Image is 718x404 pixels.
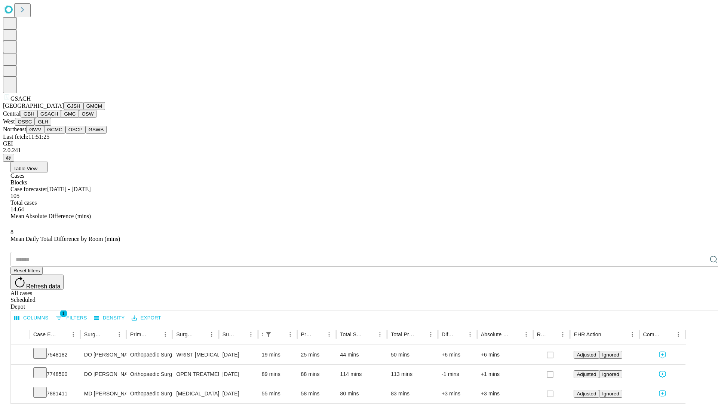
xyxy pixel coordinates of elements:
[53,312,89,324] button: Show filters
[301,345,333,364] div: 25 mins
[547,329,558,340] button: Sort
[391,384,434,403] div: 83 mins
[223,345,254,364] div: [DATE]
[33,345,77,364] div: 7548182
[364,329,375,340] button: Sort
[454,329,465,340] button: Sort
[92,312,127,324] button: Density
[324,329,334,340] button: Menu
[481,365,530,384] div: +1 mins
[599,351,622,359] button: Ignored
[285,329,295,340] button: Menu
[10,229,13,235] span: 8
[340,331,363,337] div: Total Scheduled Duration
[599,390,622,398] button: Ignored
[21,110,37,118] button: GBH
[44,126,65,134] button: GCMC
[574,370,599,378] button: Adjusted
[263,329,274,340] button: Show filters
[3,140,715,147] div: GEI
[3,102,64,109] span: [GEOGRAPHIC_DATA]
[130,384,169,403] div: Orthopaedic Surgery
[577,371,596,377] span: Adjusted
[6,155,11,160] span: @
[663,329,673,340] button: Sort
[10,199,37,206] span: Total cases
[442,384,473,403] div: +3 mins
[223,384,254,403] div: [DATE]
[60,310,67,317] span: 1
[3,134,49,140] span: Last fetch: 11:51:25
[84,331,103,337] div: Surgeon Name
[26,283,61,290] span: Refresh data
[13,268,40,273] span: Reset filters
[574,390,599,398] button: Adjusted
[235,329,246,340] button: Sort
[602,329,613,340] button: Sort
[602,371,619,377] span: Ignored
[274,329,285,340] button: Sort
[10,186,47,192] span: Case forecaster
[86,126,107,134] button: GSWB
[442,331,454,337] div: Difference
[114,329,125,340] button: Menu
[104,329,114,340] button: Sort
[58,329,68,340] button: Sort
[37,110,61,118] button: GSACH
[391,345,434,364] div: 50 mins
[481,345,530,364] div: +6 mins
[426,329,436,340] button: Menu
[26,126,44,134] button: GWV
[263,329,274,340] div: 1 active filter
[79,110,97,118] button: OSW
[33,365,77,384] div: 7748500
[643,331,662,337] div: Comments
[673,329,684,340] button: Menu
[10,267,43,275] button: Reset filters
[176,345,215,364] div: WRIST [MEDICAL_DATA] SURGERY RELEASE TRANSVERSE [MEDICAL_DATA] LIGAMENT
[442,345,473,364] div: +6 mins
[196,329,206,340] button: Sort
[262,345,294,364] div: 19 mins
[465,329,475,340] button: Menu
[442,365,473,384] div: -1 mins
[481,384,530,403] div: +3 mins
[223,365,254,384] div: [DATE]
[375,329,385,340] button: Menu
[130,312,163,324] button: Export
[10,162,48,172] button: Table View
[33,384,77,403] div: 7881411
[15,349,26,362] button: Expand
[262,365,294,384] div: 89 mins
[340,365,383,384] div: 114 mins
[13,166,37,171] span: Table View
[301,384,333,403] div: 58 mins
[15,368,26,381] button: Expand
[391,331,414,337] div: Total Predicted Duration
[10,95,31,102] span: GSACH
[3,118,15,125] span: West
[15,388,26,401] button: Expand
[83,102,105,110] button: GMCM
[223,331,234,337] div: Surgery Date
[602,352,619,358] span: Ignored
[558,329,568,340] button: Menu
[481,331,510,337] div: Absolute Difference
[313,329,324,340] button: Sort
[150,329,160,340] button: Sort
[64,102,83,110] button: GJSH
[262,384,294,403] div: 55 mins
[340,345,383,364] div: 44 mins
[574,331,601,337] div: EHR Action
[340,384,383,403] div: 80 mins
[301,365,333,384] div: 88 mins
[3,147,715,154] div: 2.0.241
[577,352,596,358] span: Adjusted
[574,351,599,359] button: Adjusted
[206,329,217,340] button: Menu
[84,365,123,384] div: DO [PERSON_NAME] [PERSON_NAME]
[391,365,434,384] div: 113 mins
[10,275,64,290] button: Refresh data
[176,384,215,403] div: [MEDICAL_DATA] SKIN AND [MEDICAL_DATA]
[301,331,313,337] div: Predicted In Room Duration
